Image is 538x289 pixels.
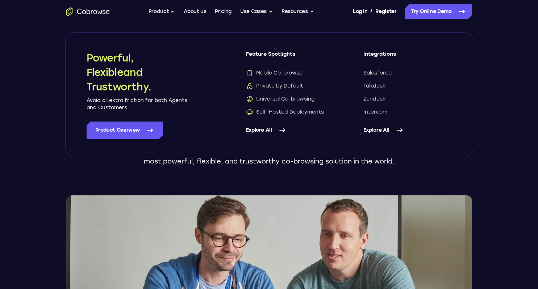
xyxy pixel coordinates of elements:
[184,4,206,19] a: About us
[149,4,175,19] button: Product
[246,109,324,116] span: Self-Hosted Deployments
[246,69,303,77] span: Mobile Co-browse
[281,4,314,19] button: Resources
[87,122,163,139] a: Product Overview
[246,51,334,64] span: Feature Spotlights
[246,69,253,77] img: Mobile Co-browse
[363,122,452,139] a: Explore All
[246,95,334,103] a: Universal Co-browsingUniversal Co-browsing
[370,7,372,16] span: /
[246,82,253,90] img: Private by Default
[363,109,387,116] span: Intercom
[375,4,396,19] a: Register
[246,82,303,90] span: Private by Default
[246,95,314,103] span: Universal Co-browsing
[363,51,452,64] span: Integrations
[246,82,334,90] a: Private by DefaultPrivate by Default
[87,97,188,111] p: Avoid all extra friction for both Agents and Customers.
[363,95,385,103] span: Zendesk
[87,51,188,94] h2: Powerful, Flexible and Trustworthy.
[363,95,452,103] a: Zendesk
[240,4,273,19] button: Use Cases
[246,95,253,103] img: Universal Co-browsing
[66,7,110,16] a: Go to the home page
[363,69,392,77] span: Salesforce
[363,82,385,90] span: Talkdesk
[246,122,334,139] a: Explore All
[363,69,452,77] a: Salesforce
[246,69,334,77] a: Mobile Co-browseMobile Co-browse
[363,82,452,90] a: Talkdesk
[215,4,232,19] a: Pricing
[405,4,472,19] a: Try Online Demo
[353,4,367,19] a: Log In
[363,109,452,116] a: Intercom
[246,109,253,116] img: Self-Hosted Deployments
[246,109,334,116] a: Self-Hosted DeploymentsSelf-Hosted Deployments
